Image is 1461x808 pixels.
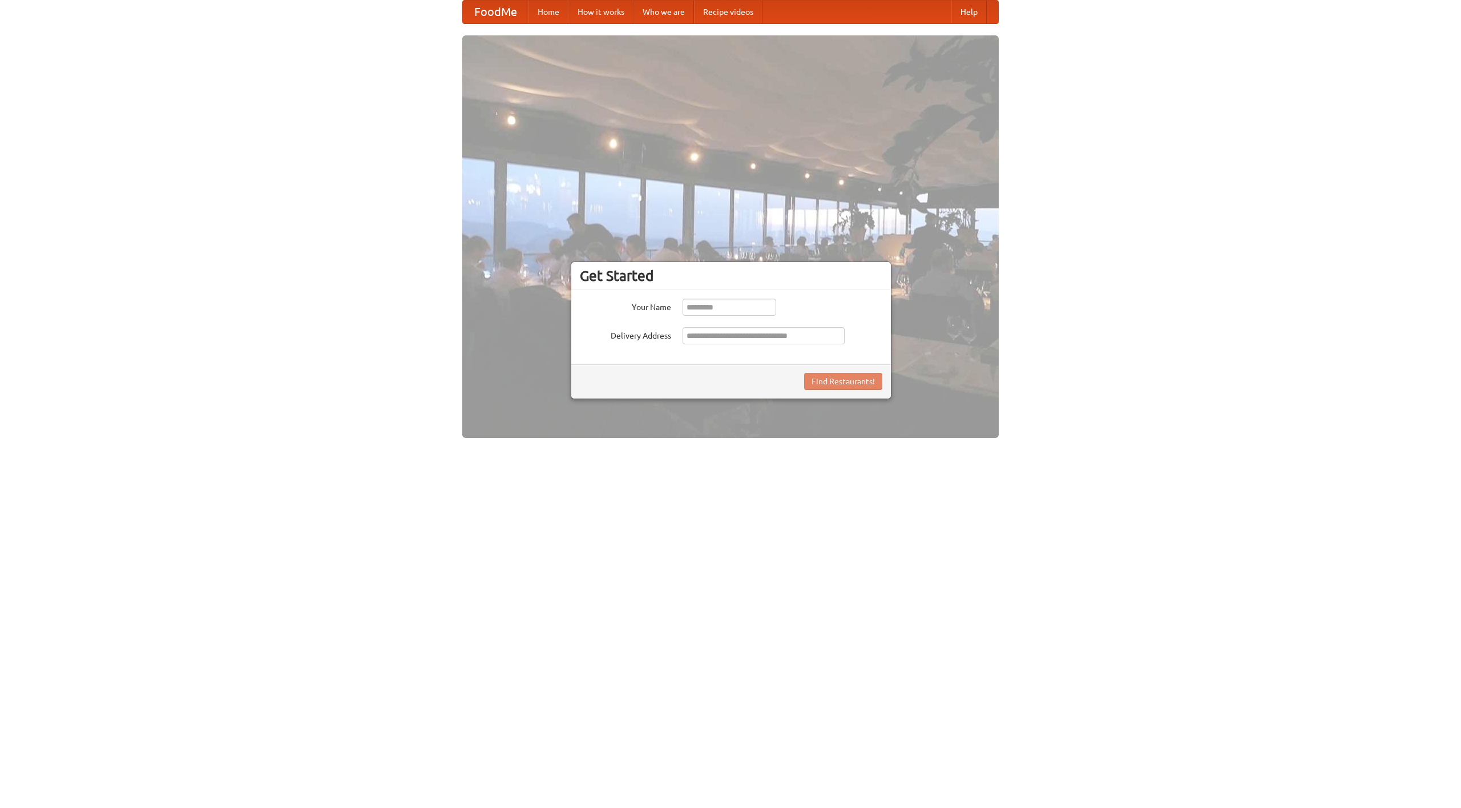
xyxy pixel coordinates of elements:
a: Help [951,1,987,23]
a: Who we are [633,1,694,23]
label: Delivery Address [580,327,671,341]
a: Recipe videos [694,1,762,23]
a: FoodMe [463,1,528,23]
a: How it works [568,1,633,23]
button: Find Restaurants! [804,373,882,390]
label: Your Name [580,299,671,313]
h3: Get Started [580,267,882,284]
a: Home [528,1,568,23]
